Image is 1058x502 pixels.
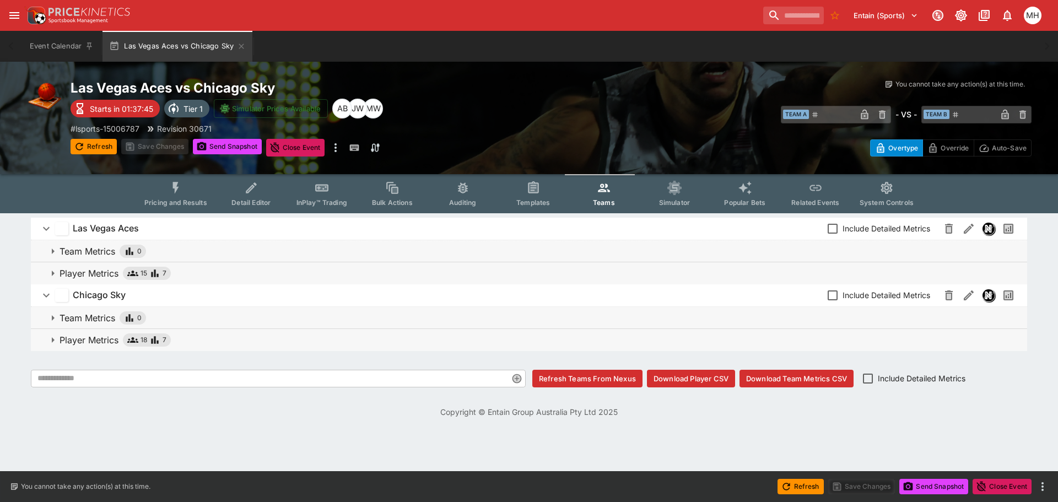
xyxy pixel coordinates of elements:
[31,329,1027,351] button: Player Metrics187
[532,370,643,387] button: Refresh Teams From Nexus
[449,198,476,207] span: Auditing
[983,289,995,301] img: nexus.svg
[979,219,998,239] button: Nexus
[992,142,1027,154] p: Auto-Save
[332,99,352,118] div: Alex Bothe
[783,110,809,119] span: Team A
[888,142,918,154] p: Overtype
[90,103,153,115] p: Starts in 01:37:45
[739,370,854,387] button: Download Team Metrics CSV
[724,198,765,207] span: Popular Bets
[137,312,142,323] span: 0
[31,240,1027,262] button: Team Metrics0
[847,7,925,24] button: Select Tenant
[71,139,117,154] button: Refresh
[924,110,949,119] span: Team B
[922,139,974,156] button: Override
[593,198,615,207] span: Teams
[144,198,207,207] span: Pricing and Results
[31,307,1027,329] button: Team Metrics0
[973,479,1032,494] button: Close Event
[60,245,115,258] p: Team Metrics
[23,31,100,62] button: Event Calendar
[329,139,342,156] button: more
[141,268,147,279] span: 15
[73,289,126,301] h6: Chicago Sky
[372,198,413,207] span: Bulk Actions
[516,198,550,207] span: Templates
[778,479,824,494] button: Refresh
[979,285,998,305] button: Nexus
[48,18,108,23] img: Sportsbook Management
[647,370,735,387] button: Download Player CSV
[878,373,965,384] span: Include Detailed Metrics
[928,6,948,25] button: Connected to PK
[73,223,139,234] h6: Las Vegas Aces
[843,223,930,234] span: Include Detailed Metrics
[1036,480,1049,493] button: more
[998,285,1018,305] button: Past Performances
[71,123,139,134] p: Copy To Clipboard
[860,198,914,207] span: System Controls
[21,482,150,492] p: You cannot take any action(s) at this time.
[31,262,1027,284] button: Player Metrics157
[296,198,347,207] span: InPlay™ Trading
[163,268,166,279] span: 7
[983,223,995,235] img: nexus.svg
[763,7,824,24] input: search
[137,246,142,257] span: 0
[998,219,1018,239] button: Past Performances
[60,267,118,280] p: Player Metrics
[870,139,923,156] button: Overtype
[791,198,839,207] span: Related Events
[102,31,252,62] button: Las Vegas Aces vs Chicago Sky
[982,289,995,302] div: Nexus
[193,139,262,154] button: Send Snapshot
[974,139,1032,156] button: Auto-Save
[997,6,1017,25] button: Notifications
[899,479,968,494] button: Send Snapshot
[363,99,383,118] div: Michael Wilczynski
[231,198,271,207] span: Detail Editor
[136,174,922,213] div: Event type filters
[157,123,212,134] p: Revision 30671
[895,109,917,120] h6: - VS -
[26,79,62,115] img: basketball.png
[163,334,166,346] span: 7
[826,7,844,24] button: No Bookmarks
[4,6,24,25] button: open drawer
[348,99,368,118] div: Justin Walsh
[870,139,1032,156] div: Start From
[141,334,147,346] span: 18
[982,222,995,235] div: Nexus
[31,284,1027,306] button: Chicago SkyInclude Detailed MetricsNexusPast Performances
[31,218,1027,240] button: Las Vegas AcesInclude Detailed MetricsNexusPast Performances
[895,79,1025,89] p: You cannot take any action(s) at this time.
[843,289,930,301] span: Include Detailed Metrics
[183,103,203,115] p: Tier 1
[24,4,46,26] img: PriceKinetics Logo
[1021,3,1045,28] button: Michael Hutchinson
[71,79,551,96] h2: Copy To Clipboard
[266,139,325,156] button: Close Event
[60,333,118,347] p: Player Metrics
[974,6,994,25] button: Documentation
[214,99,328,118] button: Simulator Prices Available
[659,198,690,207] span: Simulator
[60,311,115,325] p: Team Metrics
[941,142,969,154] p: Override
[951,6,971,25] button: Toggle light/dark mode
[1024,7,1041,24] div: Michael Hutchinson
[48,8,130,16] img: PriceKinetics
